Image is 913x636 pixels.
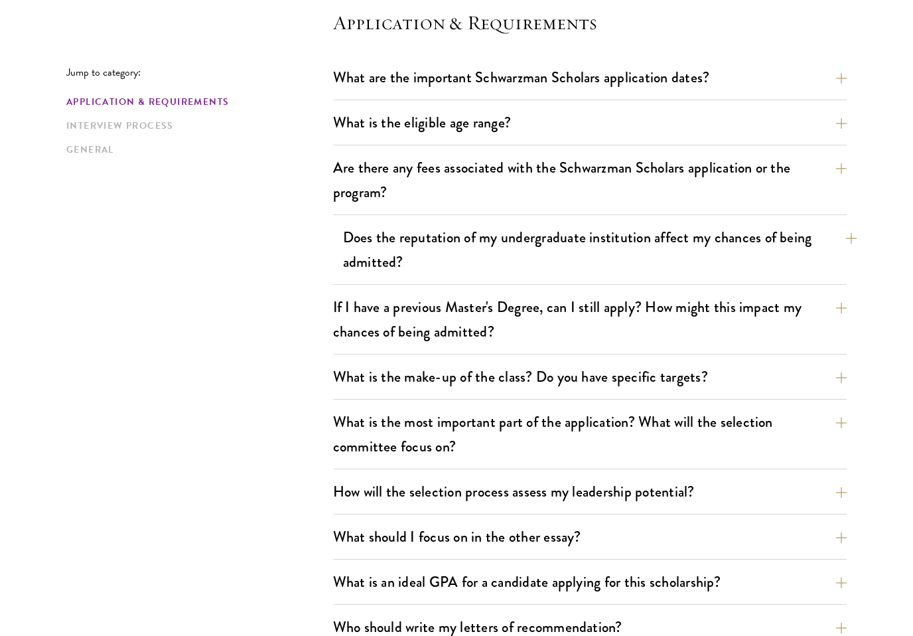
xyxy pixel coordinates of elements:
button: If I have a previous Master's Degree, can I still apply? How might this impact my chances of bein... [333,292,847,347]
a: Interview Process [66,119,325,133]
button: What is the make-up of the class? Do you have specific targets? [333,362,847,392]
p: Jump to category: [66,66,333,78]
button: What is an ideal GPA for a candidate applying for this scholarship? [333,567,847,597]
a: General [66,143,325,157]
button: How will the selection process assess my leadership potential? [333,477,847,507]
button: Does the reputation of my undergraduate institution affect my chances of being admitted? [343,222,857,277]
h4: Application & Requirements [333,9,847,36]
button: Are there any fees associated with the Schwarzman Scholars application or the program? [333,153,847,207]
button: What are the important Schwarzman Scholars application dates? [333,62,847,92]
button: What is the most important part of the application? What will the selection committee focus on? [333,407,847,461]
a: Application & Requirements [66,95,325,109]
button: What should I focus on in the other essay? [333,522,847,552]
button: What is the eligible age range? [333,108,847,137]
